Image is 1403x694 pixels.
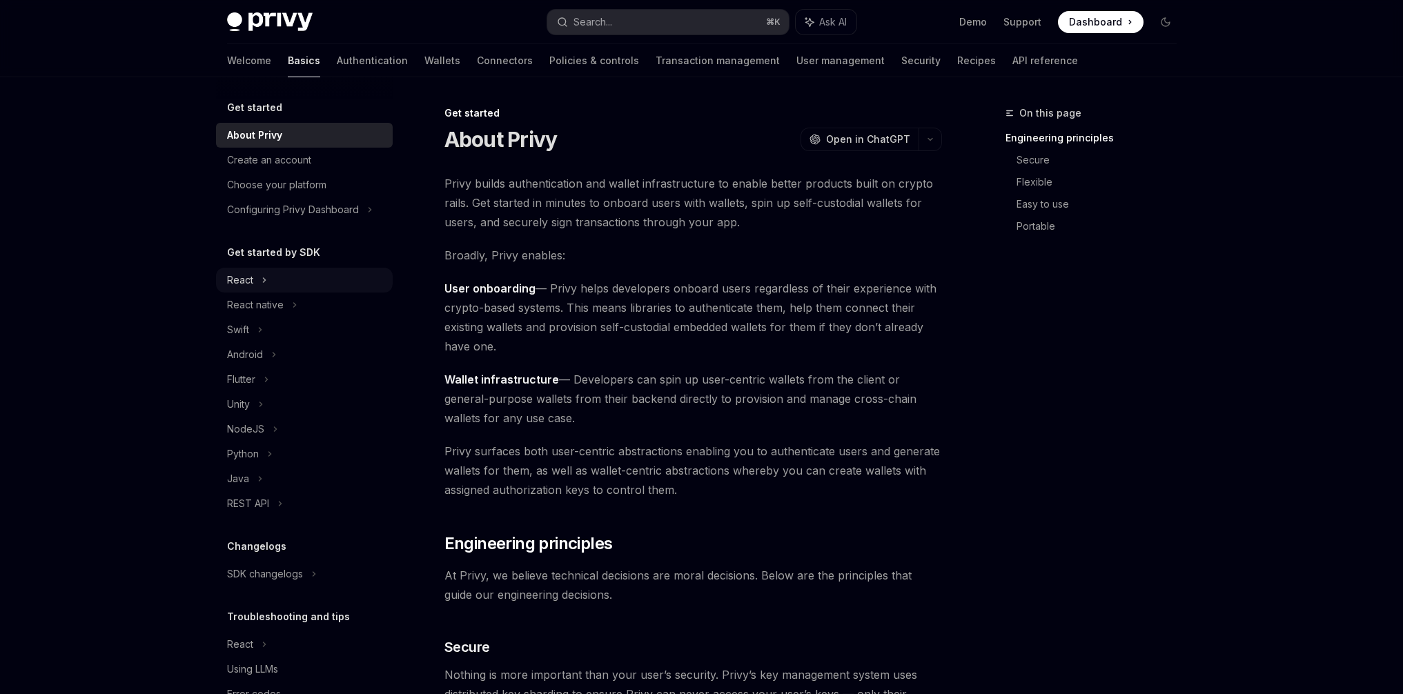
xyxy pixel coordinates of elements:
a: Using LLMs [216,657,393,682]
div: Search... [573,14,612,30]
div: Java [227,470,249,487]
strong: User onboarding [444,281,536,295]
span: Privy surfaces both user-centric abstractions enabling you to authenticate users and generate wal... [444,442,942,499]
div: NodeJS [227,421,264,437]
span: Engineering principles [444,533,613,555]
a: About Privy [216,123,393,148]
button: Ask AI [796,10,856,34]
button: Toggle dark mode [1155,11,1177,33]
a: Secure [1017,149,1188,171]
span: Privy builds authentication and wallet infrastructure to enable better products built on crypto r... [444,174,942,232]
a: Welcome [227,44,271,77]
img: dark logo [227,12,313,32]
a: Authentication [337,44,408,77]
a: API reference [1012,44,1078,77]
span: Open in ChatGPT [826,132,910,146]
div: React [227,272,253,288]
a: Connectors [477,44,533,77]
div: Using LLMs [227,661,278,677]
a: Portable [1017,215,1188,237]
div: Choose your platform [227,177,326,193]
a: Dashboard [1058,11,1144,33]
span: On this page [1019,105,1081,121]
span: — Privy helps developers onboard users regardless of their experience with crypto-based systems. ... [444,279,942,356]
a: Engineering principles [1005,127,1188,149]
div: Flutter [227,371,255,388]
a: Transaction management [656,44,780,77]
div: About Privy [227,127,282,143]
a: Create an account [216,148,393,172]
div: Swift [227,321,249,338]
div: React [227,636,253,653]
a: Basics [288,44,320,77]
a: Choose your platform [216,172,393,197]
div: Configuring Privy Dashboard [227,201,359,218]
div: REST API [227,495,269,512]
a: Support [1003,15,1041,29]
div: Android [227,346,263,363]
span: Dashboard [1069,15,1122,29]
a: Security [901,44,941,77]
h5: Get started [227,99,282,116]
a: Easy to use [1017,193,1188,215]
button: Open in ChatGPT [801,128,919,151]
a: Wallets [424,44,460,77]
button: Search...⌘K [547,10,789,34]
div: Create an account [227,152,311,168]
strong: Wallet infrastructure [444,373,559,386]
div: SDK changelogs [227,566,303,582]
span: ⌘ K [766,17,781,28]
h5: Get started by SDK [227,244,320,261]
h5: Troubleshooting and tips [227,608,350,625]
span: Secure [444,637,490,657]
h5: Changelogs [227,538,286,555]
a: Recipes [957,44,996,77]
a: User management [796,44,885,77]
a: Flexible [1017,171,1188,193]
h1: About Privy [444,127,558,152]
span: At Privy, we believe technical decisions are moral decisions. Below are the principles that guide... [444,566,942,604]
a: Demo [959,15,987,29]
span: — Developers can spin up user-centric wallets from the client or general-purpose wallets from the... [444,370,942,428]
span: Broadly, Privy enables: [444,246,942,265]
div: Get started [444,106,942,120]
div: Unity [227,396,250,413]
a: Policies & controls [549,44,639,77]
div: Python [227,446,259,462]
div: React native [227,297,284,313]
span: Ask AI [819,15,847,29]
